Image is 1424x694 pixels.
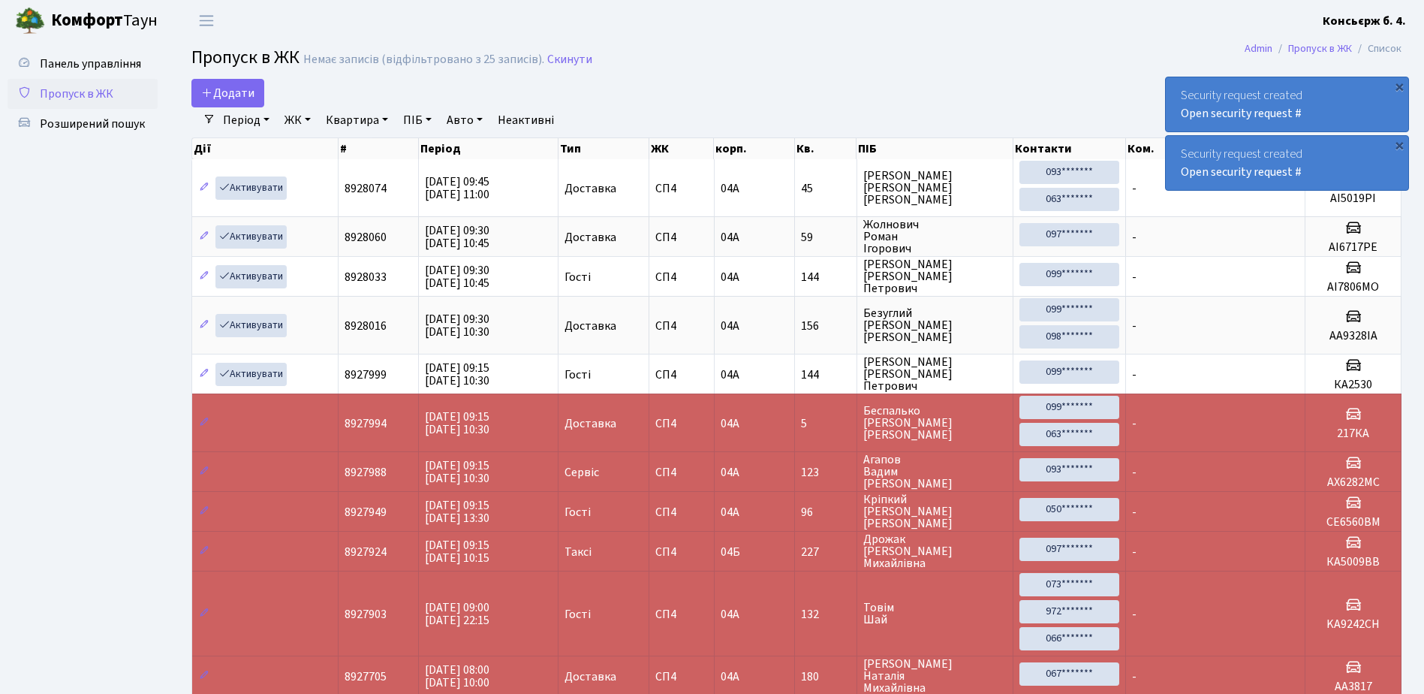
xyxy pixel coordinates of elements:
span: - [1132,668,1136,685]
a: Авто [441,107,489,133]
span: Таксі [564,546,592,558]
button: Переключити навігацію [188,8,225,33]
span: 04А [721,464,739,481]
span: 8928033 [345,269,387,285]
span: [DATE] 09:00 [DATE] 22:15 [425,599,489,629]
span: 04А [721,415,739,432]
a: ПІБ [397,107,438,133]
a: Активувати [215,363,287,386]
span: 5 [801,418,850,430]
span: СП4 [655,418,708,430]
span: Гості [564,369,591,381]
img: logo.png [15,6,45,36]
span: 8927988 [345,464,387,481]
span: 8927924 [345,544,387,560]
span: [DATE] 09:15 [DATE] 10:30 [425,457,489,487]
span: Доставка [564,231,616,243]
span: 45 [801,183,850,195]
span: Безуглий [PERSON_NAME] [PERSON_NAME] [863,307,1007,343]
th: # [339,138,418,159]
div: Security request created [1166,136,1408,190]
div: Security request created [1166,77,1408,131]
span: - [1132,229,1136,246]
h5: КА5009ВВ [1311,555,1395,569]
span: 8927705 [345,668,387,685]
span: 8927949 [345,504,387,520]
b: Консьєрж б. 4. [1323,13,1406,29]
span: СП4 [655,231,708,243]
span: 04А [721,229,739,246]
span: СП4 [655,608,708,620]
span: СП4 [655,671,708,683]
span: Дрожак [PERSON_NAME] Михайлівна [863,533,1007,569]
span: Доставка [564,671,616,683]
th: ПІБ [857,138,1013,159]
span: [DATE] 09:30 [DATE] 10:45 [425,262,489,291]
span: СП4 [655,369,708,381]
span: - [1132,180,1136,197]
span: - [1132,544,1136,560]
span: [DATE] 09:15 [DATE] 10:15 [425,537,489,566]
span: Гості [564,271,591,283]
span: [DATE] 08:00 [DATE] 10:00 [425,662,489,691]
a: Активувати [215,265,287,288]
span: 8928060 [345,229,387,246]
span: 04А [721,269,739,285]
a: Open security request # [1181,105,1302,122]
span: [DATE] 09:45 [DATE] 11:00 [425,173,489,203]
span: - [1132,504,1136,520]
span: [PERSON_NAME] [PERSON_NAME] Петрович [863,356,1007,392]
span: - [1132,318,1136,334]
span: - [1132,606,1136,623]
th: Період [419,138,559,159]
span: СП4 [655,271,708,283]
span: 04А [721,367,739,383]
span: 96 [801,506,850,518]
div: × [1392,79,1407,94]
span: [PERSON_NAME] Наталія Михайлівна [863,658,1007,694]
span: [DATE] 09:15 [DATE] 13:30 [425,497,489,527]
h5: АІ6717РЕ [1311,240,1395,255]
a: Панель управління [8,49,158,79]
span: 8927994 [345,415,387,432]
span: 04А [721,180,739,197]
span: 04А [721,668,739,685]
span: СП4 [655,320,708,332]
span: Таун [51,8,158,34]
a: Розширений пошук [8,109,158,139]
span: 144 [801,369,850,381]
a: Активувати [215,225,287,249]
span: 180 [801,671,850,683]
th: Кв. [795,138,857,159]
th: Дії [192,138,339,159]
a: Неактивні [492,107,560,133]
span: 8928074 [345,180,387,197]
span: СП4 [655,183,708,195]
span: Розширений пошук [40,116,145,132]
span: [DATE] 09:30 [DATE] 10:30 [425,311,489,340]
span: 8927999 [345,367,387,383]
div: Немає записів (відфільтровано з 25 записів). [303,53,544,67]
a: Активувати [215,314,287,337]
h5: KA9242CH [1311,617,1395,632]
span: СП4 [655,466,708,478]
span: 04А [721,606,739,623]
span: СП4 [655,506,708,518]
span: 04А [721,504,739,520]
th: Тип [558,138,649,159]
span: [DATE] 09:15 [DATE] 10:30 [425,360,489,389]
th: Ком. [1126,138,1305,159]
span: Доставка [564,418,616,430]
span: 04Б [721,544,740,560]
h5: АА3817 [1311,680,1395,694]
span: Беспалько [PERSON_NAME] [PERSON_NAME] [863,405,1007,441]
h5: КА2530 [1311,378,1395,392]
span: Панель управління [40,56,141,72]
span: Кріпкий [PERSON_NAME] [PERSON_NAME] [863,493,1007,530]
h5: АХ6282МС [1311,475,1395,490]
span: - [1132,269,1136,285]
h5: СЕ6560ВМ [1311,515,1395,530]
h5: 217КА [1311,427,1395,441]
a: Скинути [547,53,592,67]
a: Період [217,107,275,133]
